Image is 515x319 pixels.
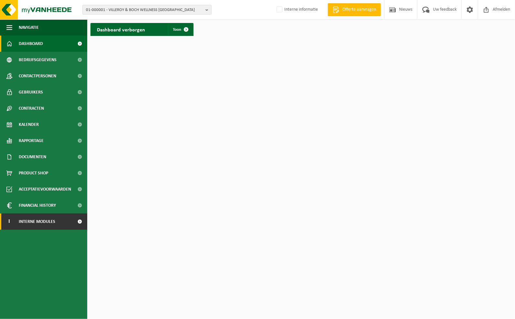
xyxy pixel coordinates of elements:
span: 01-000001 - VILLEROY & BOCH WELLNESS [GEOGRAPHIC_DATA] [86,5,203,15]
span: Documenten [19,149,46,165]
span: Acceptatievoorwaarden [19,181,71,197]
span: Toon [173,27,182,32]
span: Navigatie [19,19,39,36]
span: Gebruikers [19,84,43,100]
span: Contracten [19,100,44,116]
span: Bedrijfsgegevens [19,52,57,68]
span: Dashboard [19,36,43,52]
h2: Dashboard verborgen [90,23,152,36]
label: Interne informatie [275,5,318,15]
span: Product Shop [19,165,48,181]
span: Rapportage [19,133,44,149]
span: Financial History [19,197,56,214]
span: I [6,214,12,230]
span: Interne modules [19,214,55,230]
span: Contactpersonen [19,68,56,84]
a: Offerte aanvragen [328,3,381,16]
span: Offerte aanvragen [341,6,378,13]
span: Kalender [19,116,39,133]
a: Toon [168,23,193,36]
button: 01-000001 - VILLEROY & BOCH WELLNESS [GEOGRAPHIC_DATA] [82,5,212,15]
